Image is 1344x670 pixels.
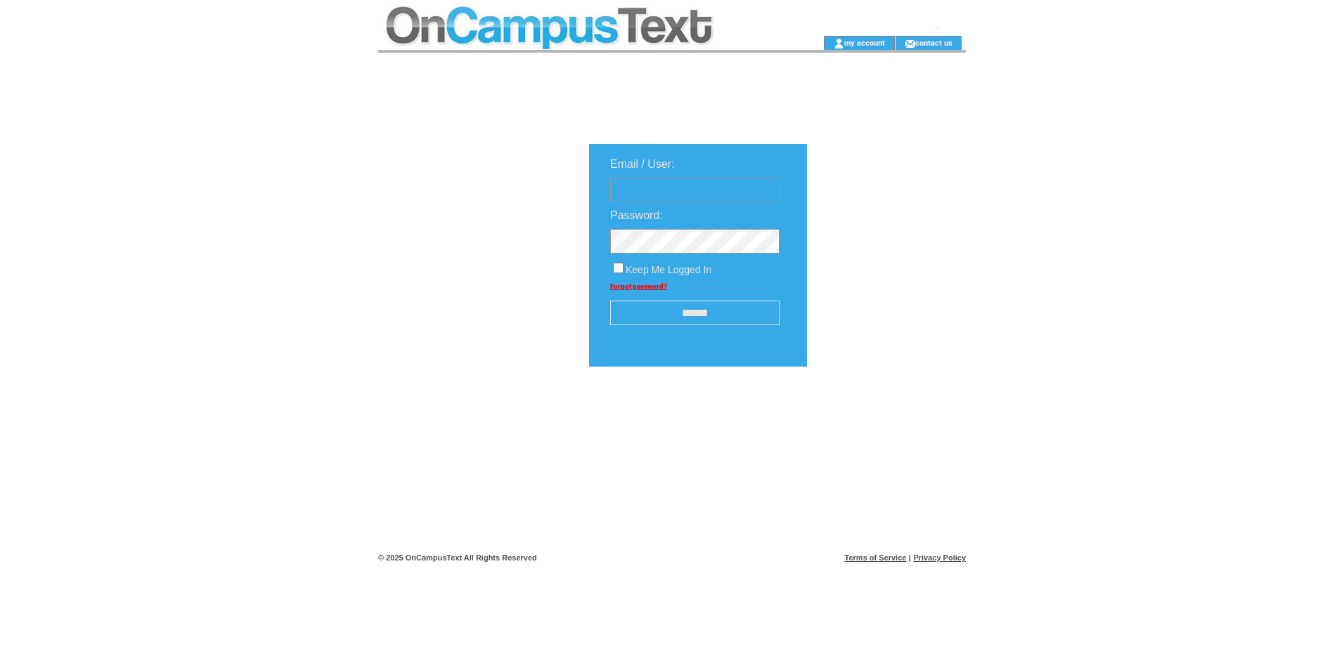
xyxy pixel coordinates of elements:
[834,38,844,49] img: account_icon.gif;jsessionid=356A2EF61D8116FBEAD099D1718F6B84
[610,209,663,221] span: Password:
[909,553,911,562] span: |
[848,402,918,419] img: transparent.png;jsessionid=356A2EF61D8116FBEAD099D1718F6B84
[905,38,915,49] img: contact_us_icon.gif;jsessionid=356A2EF61D8116FBEAD099D1718F6B84
[844,38,885,47] a: my account
[626,264,711,275] span: Keep Me Logged In
[378,553,537,562] span: © 2025 OnCampusText All Rights Reserved
[610,158,675,170] span: Email / User:
[610,282,667,290] a: Forgot password?
[915,38,952,47] a: contact us
[913,553,966,562] a: Privacy Policy
[845,553,907,562] a: Terms of Service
